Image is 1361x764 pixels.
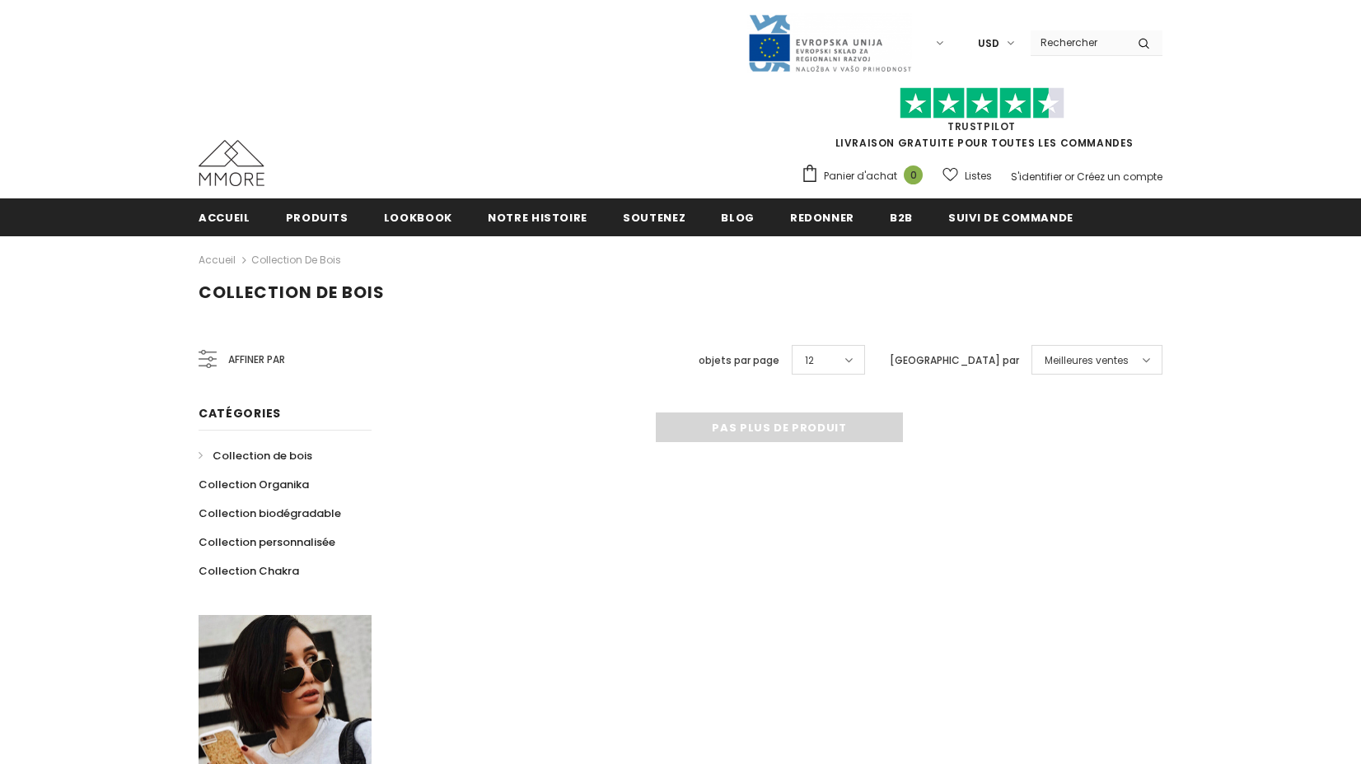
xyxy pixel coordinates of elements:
[965,168,992,184] span: Listes
[199,441,312,470] a: Collection de bois
[801,95,1162,150] span: LIVRAISON GRATUITE POUR TOUTES LES COMMANDES
[199,499,341,528] a: Collection biodégradable
[199,470,309,499] a: Collection Organika
[199,557,299,585] a: Collection Chakra
[199,534,335,550] span: Collection personnalisée
[890,352,1019,369] label: [GEOGRAPHIC_DATA] par
[199,198,250,235] a: Accueil
[721,198,755,235] a: Blog
[1064,170,1074,184] span: or
[948,210,1073,226] span: Suivi de commande
[890,198,913,235] a: B2B
[623,198,685,235] a: soutenez
[721,210,755,226] span: Blog
[488,198,587,235] a: Notre histoire
[213,448,312,464] span: Collection de bois
[384,198,452,235] a: Lookbook
[824,168,897,184] span: Panier d'achat
[947,119,1016,133] a: TrustPilot
[790,198,854,235] a: Redonner
[801,164,931,189] a: Panier d'achat 0
[199,140,264,186] img: Cas MMORE
[805,352,814,369] span: 12
[942,161,992,190] a: Listes
[199,405,281,422] span: Catégories
[900,87,1064,119] img: Faites confiance aux étoiles pilotes
[228,351,285,369] span: Affiner par
[623,210,685,226] span: soutenez
[199,505,341,521] span: Collection biodégradable
[747,35,912,49] a: Javni Razpis
[890,210,913,226] span: B2B
[286,198,348,235] a: Produits
[1077,170,1162,184] a: Créez un compte
[199,477,309,492] span: Collection Organika
[199,281,385,304] span: Collection de bois
[1031,30,1125,54] input: Search Site
[199,563,299,579] span: Collection Chakra
[948,198,1073,235] a: Suivi de commande
[199,210,250,226] span: Accueil
[978,35,999,52] span: USD
[251,253,341,267] a: Collection de bois
[790,210,854,226] span: Redonner
[904,165,923,184] span: 0
[384,210,452,226] span: Lookbook
[488,210,587,226] span: Notre histoire
[199,528,335,557] a: Collection personnalisée
[1011,170,1062,184] a: S'identifier
[747,13,912,73] img: Javni Razpis
[286,210,348,226] span: Produits
[1045,352,1129,369] span: Meilleures ventes
[199,250,236,270] a: Accueil
[699,352,779,369] label: objets par page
